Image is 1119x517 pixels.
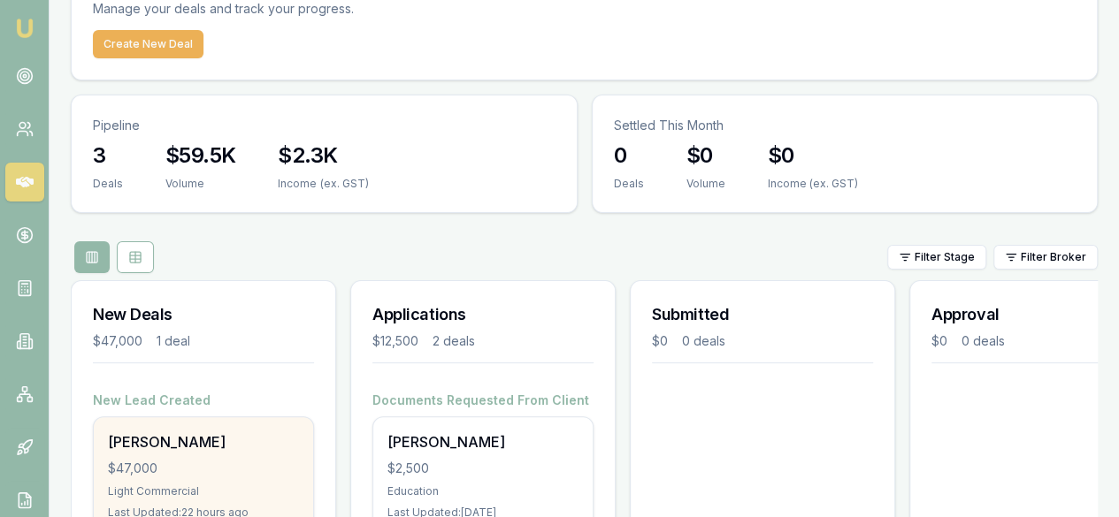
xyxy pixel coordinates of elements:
div: $0 [652,332,668,350]
div: Income (ex. GST) [278,177,368,191]
p: Settled This Month [614,117,1077,134]
button: Filter Stage [887,245,986,270]
h3: $0 [768,141,858,170]
h3: 3 [93,141,123,170]
div: Deals [614,177,644,191]
button: Create New Deal [93,30,203,58]
div: $0 [931,332,947,350]
button: Filter Broker [993,245,1098,270]
h3: $59.5K [165,141,235,170]
div: Education [387,484,579,498]
p: Pipeline [93,117,556,134]
div: $47,000 [108,460,299,477]
div: $12,500 [372,332,418,350]
div: 0 deals [962,332,1005,350]
div: Volume [686,177,725,191]
div: Deals [93,177,123,191]
div: [PERSON_NAME] [108,431,299,452]
div: Income (ex. GST) [768,177,858,191]
h4: New Lead Created [93,392,314,409]
div: Light Commercial [108,484,299,498]
div: $2,500 [387,460,579,477]
h4: Documents Requested From Client [372,392,594,409]
img: emu-icon-u.png [14,18,35,39]
span: Filter Broker [1021,250,1086,264]
span: Filter Stage [915,250,975,264]
h3: $0 [686,141,725,170]
div: Volume [165,177,235,191]
h3: New Deals [93,302,314,327]
div: [PERSON_NAME] [387,431,579,452]
div: 0 deals [682,332,725,350]
div: $47,000 [93,332,142,350]
div: 1 deal [157,332,190,350]
h3: Submitted [652,302,873,327]
h3: Applications [372,302,594,327]
h3: $2.3K [278,141,368,170]
div: 2 deals [433,332,475,350]
h3: 0 [614,141,644,170]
